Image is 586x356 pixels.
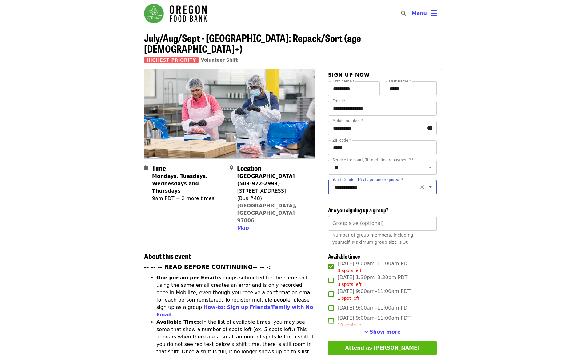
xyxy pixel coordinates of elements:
[328,140,437,155] input: ZIP code
[338,322,364,327] span: 10 spots left
[237,187,310,195] div: [STREET_ADDRESS]
[156,275,218,281] strong: One person per Email:
[328,206,389,214] span: Are you signing up a group?
[418,183,427,191] button: Clear
[152,195,225,202] div: 9am PDT + 2 more times
[332,178,403,182] label: Youth (under 16 chaperone required)
[201,58,238,62] a: Volunteer Shift
[332,119,363,122] label: Mobile number
[237,203,297,223] a: [GEOGRAPHIC_DATA], [GEOGRAPHIC_DATA] 97006
[332,99,345,103] label: Email
[144,4,207,23] img: Oregon Food Bank - Home
[332,158,414,162] label: Service for court, Tri-met, fine repayment?
[431,9,437,18] i: bars icon
[338,304,411,312] span: [DATE] 9:00am–11:00am PDT
[144,165,148,171] i: calendar icon
[144,69,315,158] img: July/Aug/Sept - Beaverton: Repack/Sort (age 10+) organized by Oregon Food Bank
[237,225,249,231] span: Map
[332,138,351,142] label: ZIP code
[370,329,401,335] span: Show more
[426,163,435,172] button: Open
[338,296,359,301] span: 1 spot left
[338,274,407,288] span: [DATE] 1:30pm–3:30pm PDT
[328,121,425,135] input: Mobile number
[338,314,411,328] span: [DATE] 9:00am–11:00am PDT
[156,274,315,318] li: Signups submitted for the same shift using the same email creates an error and is only recorded o...
[144,264,271,270] strong: -- -- -- READ BEFORE CONTINUING-- -- -:
[144,250,191,261] span: About this event
[156,318,315,355] li: In the list of available times, you may see some that show a number of spots left (ex: 5 spots le...
[411,10,427,16] span: Menu
[389,79,411,83] label: Last name
[332,233,413,245] span: Number of group members, including yourself. Maximum group size is 30
[144,30,361,56] span: July/Aug/Sept - [GEOGRAPHIC_DATA]: Repack/Sort (age [DEMOGRAPHIC_DATA]+)
[364,328,401,336] button: See more timeslots
[156,304,313,318] a: How-to: Sign up Friends/Family with No Email
[152,162,166,173] span: Time
[338,268,362,273] span: 3 spots left
[407,6,442,21] button: Toggle account menu
[328,81,380,96] input: First name
[237,173,295,186] strong: [GEOGRAPHIC_DATA] (503-972-2993)
[332,79,355,83] label: First name
[230,165,233,171] i: map-marker-alt icon
[237,195,310,202] div: (Bus #48)
[328,341,437,355] button: Attend as [PERSON_NAME]
[338,282,362,287] span: 3 spots left
[144,57,199,63] span: Highest Priority
[338,288,411,302] span: [DATE] 9:00am–11:00am PDT
[401,10,406,16] i: search icon
[328,101,437,116] input: Email
[237,162,261,173] span: Location
[328,252,360,260] span: Available times
[152,173,207,194] strong: Mondays, Tuesdays, Wednesdays and Thursdays
[410,6,415,21] input: Search
[427,125,432,131] i: circle-info icon
[237,224,249,232] button: Map
[338,260,411,274] span: [DATE] 9:00am–11:00am PDT
[156,319,202,325] strong: Available Times:
[426,183,435,191] button: Open
[328,216,437,231] input: [object Object]
[328,72,370,78] span: Sign up now
[385,81,437,96] input: Last name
